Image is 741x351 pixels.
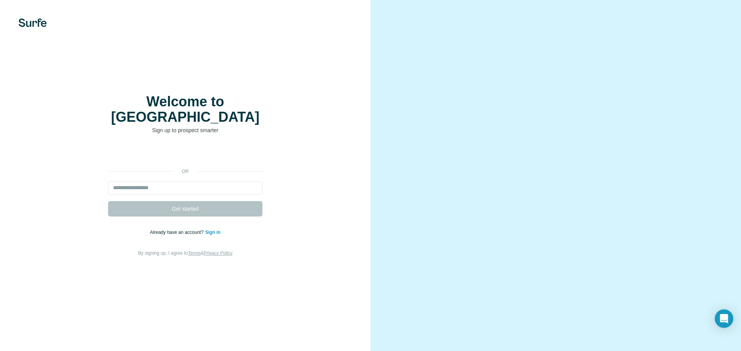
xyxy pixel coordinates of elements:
[715,309,733,328] div: Open Intercom Messenger
[188,250,201,256] a: Terms
[205,230,220,235] a: Sign in
[173,168,198,175] p: or
[204,250,233,256] a: Privacy Policy
[108,126,262,134] p: Sign up to prospect smarter
[108,94,262,125] h1: Welcome to [GEOGRAPHIC_DATA]
[150,230,205,235] span: Already have an account?
[138,250,233,256] span: By signing up, I agree to &
[19,18,47,27] img: Surfe's logo
[104,146,266,163] iframe: Sign in with Google Button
